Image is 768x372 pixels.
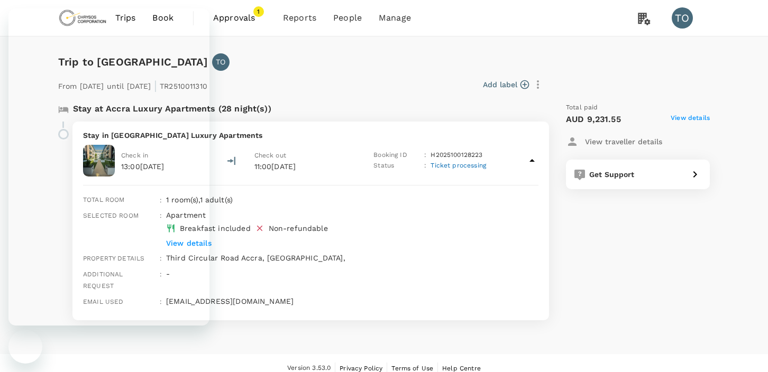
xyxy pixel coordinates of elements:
span: Get Support [589,170,635,179]
p: : [424,150,426,161]
p: AUD 9,231.55 [566,113,621,126]
span: Manage [379,12,411,24]
iframe: Button to launch messaging window, conversation in progress [8,330,42,364]
span: 1 [253,6,264,17]
span: Approvals [213,12,266,24]
p: Third Circular Road Accra, [GEOGRAPHIC_DATA], [166,253,538,263]
p: - [166,268,538,279]
span: Ticket processing [431,162,486,169]
p: Stay in [GEOGRAPHIC_DATA] Luxury Apartments [83,130,538,141]
span: Check out [254,152,286,159]
p: Status [373,161,420,171]
p: Booking ID [373,150,420,161]
span: Privacy Policy [340,365,382,372]
p: 11:00[DATE] [254,161,355,172]
p: View traveller details [585,136,662,147]
div: TO [672,7,693,29]
iframe: Messaging window [8,8,209,325]
p: View details [166,238,507,248]
p: H2025100128223 [431,150,482,161]
span: Total paid [566,103,598,113]
p: : [424,161,426,171]
span: View details [671,113,710,126]
span: People [333,12,362,24]
span: Terms of Use [391,365,433,372]
div: Breakfast included [180,223,251,234]
p: Apartment [166,210,507,220]
button: Add label [483,79,529,90]
span: Help Centre [442,365,481,372]
div: Non-refundable [269,223,328,234]
img: Chrysos Corporation [58,6,107,30]
span: Reports [283,12,316,24]
button: View traveller details [566,132,662,151]
p: [EMAIL_ADDRESS][DOMAIN_NAME] [166,296,538,306]
p: TO [216,57,225,67]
